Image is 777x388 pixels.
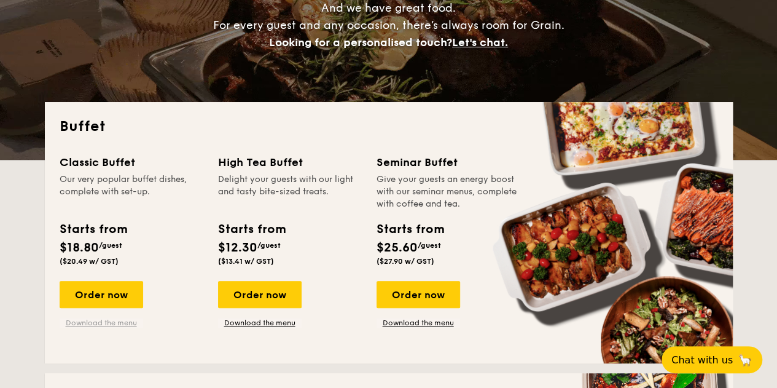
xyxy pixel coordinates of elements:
span: $12.30 [218,240,257,255]
button: Chat with us🦙 [662,346,762,373]
span: And we have great food. For every guest and any occasion, there’s always room for Grain. [213,1,564,49]
div: Order now [60,281,143,308]
div: Give your guests an energy boost with our seminar menus, complete with coffee and tea. [377,173,520,210]
div: Classic Buffet [60,154,203,171]
h2: Buffet [60,117,718,137]
a: Download the menu [60,318,143,328]
span: ($27.90 w/ GST) [377,257,434,266]
span: $25.60 [377,240,418,255]
div: Starts from [218,220,285,239]
span: 🦙 [738,353,752,367]
div: High Tea Buffet [218,154,362,171]
span: Chat with us [671,354,733,366]
a: Download the menu [218,318,302,328]
div: Order now [377,281,460,308]
div: Our very popular buffet dishes, complete with set-up. [60,173,203,210]
div: Order now [218,281,302,308]
span: Let's chat. [452,36,508,49]
span: /guest [99,241,122,250]
span: ($20.49 w/ GST) [60,257,119,266]
span: /guest [257,241,281,250]
div: Starts from [60,220,127,239]
span: ($13.41 w/ GST) [218,257,274,266]
span: /guest [418,241,441,250]
div: Starts from [377,220,443,239]
div: Delight your guests with our light and tasty bite-sized treats. [218,173,362,210]
div: Seminar Buffet [377,154,520,171]
span: Looking for a personalised touch? [269,36,452,49]
a: Download the menu [377,318,460,328]
span: $18.80 [60,240,99,255]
